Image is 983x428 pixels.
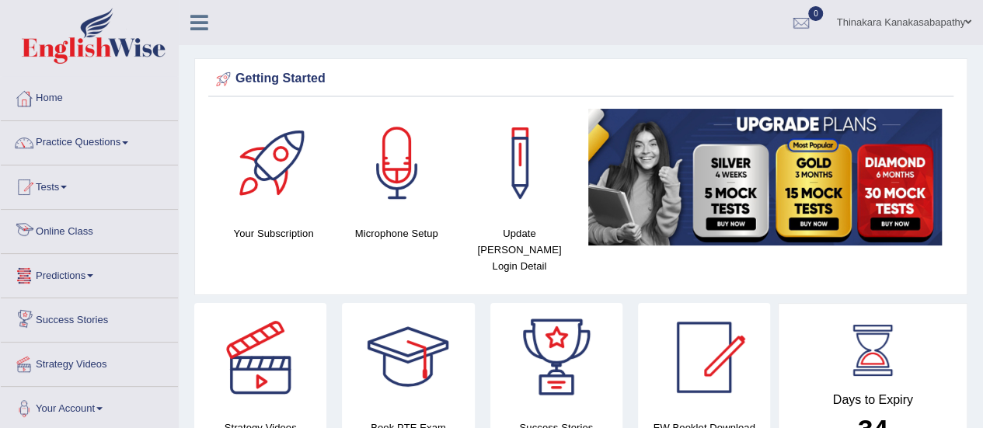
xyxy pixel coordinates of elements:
h4: Microphone Setup [343,225,450,242]
a: Success Stories [1,298,178,337]
img: small5.jpg [588,109,942,245]
a: Predictions [1,254,178,293]
h4: Days to Expiry [796,393,950,407]
a: Home [1,77,178,116]
h4: Your Subscription [220,225,327,242]
div: Getting Started [212,68,950,91]
a: Strategy Videos [1,343,178,381]
span: 0 [808,6,824,21]
a: Practice Questions [1,121,178,160]
a: Tests [1,165,178,204]
h4: Update [PERSON_NAME] Login Detail [465,225,573,274]
a: Online Class [1,210,178,249]
a: Your Account [1,387,178,426]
